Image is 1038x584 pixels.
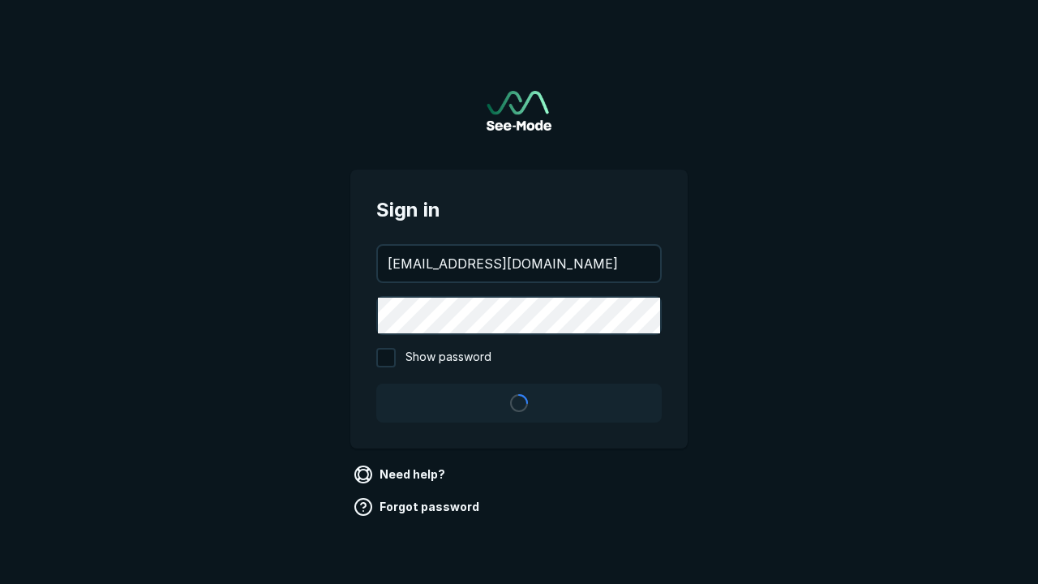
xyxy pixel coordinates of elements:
img: See-Mode Logo [487,91,551,131]
a: Need help? [350,462,452,487]
span: Show password [405,348,491,367]
a: Forgot password [350,494,486,520]
a: Go to sign in [487,91,551,131]
input: your@email.com [378,246,660,281]
span: Sign in [376,195,662,225]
